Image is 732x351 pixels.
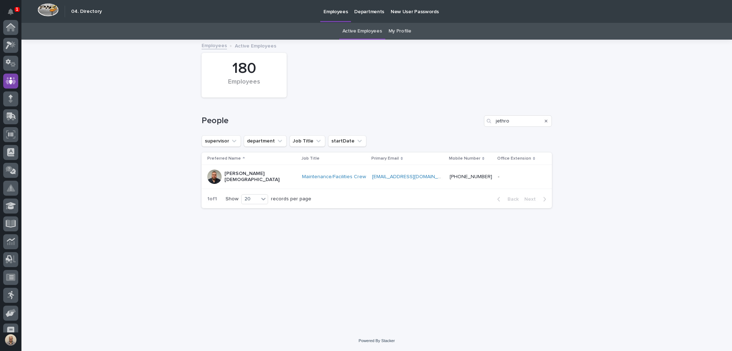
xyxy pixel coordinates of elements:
[226,196,238,202] p: Show
[450,174,492,179] a: [PHONE_NUMBER]
[3,332,18,347] button: users-avatar
[449,155,480,162] p: Mobile Number
[498,172,501,180] p: -
[3,4,18,19] button: Notifications
[342,23,382,40] a: Active Employees
[202,165,552,189] tr: [PERSON_NAME][DEMOGRAPHIC_DATA]Maintenance/Facilities Crew [EMAIL_ADDRESS][DOMAIN_NAME] [PHONE_NU...
[244,135,287,147] button: department
[372,174,453,179] a: [EMAIL_ADDRESS][DOMAIN_NAME]
[302,174,366,180] a: Maintenance/Facilities Crew
[202,41,227,49] a: Employees
[202,135,241,147] button: supervisor
[38,3,59,16] img: Workspace Logo
[202,116,481,126] h1: People
[503,197,519,202] span: Back
[214,60,274,77] div: 180
[224,171,296,183] p: [PERSON_NAME][DEMOGRAPHIC_DATA]
[371,155,399,162] p: Primary Email
[242,195,259,203] div: 20
[497,155,531,162] p: Office Extension
[389,23,411,40] a: My Profile
[214,78,274,93] div: Employees
[484,115,552,127] input: Search
[271,196,311,202] p: records per page
[207,155,241,162] p: Preferred Name
[328,135,366,147] button: startDate
[9,9,18,20] div: Notifications1
[16,7,18,12] p: 1
[358,339,395,343] a: Powered By Stacker
[491,196,521,202] button: Back
[301,155,320,162] p: Job Title
[71,9,102,15] h2: 04. Directory
[202,190,223,208] p: 1 of 1
[235,41,276,49] p: Active Employees
[521,196,552,202] button: Next
[290,135,325,147] button: Job Title
[524,197,540,202] span: Next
